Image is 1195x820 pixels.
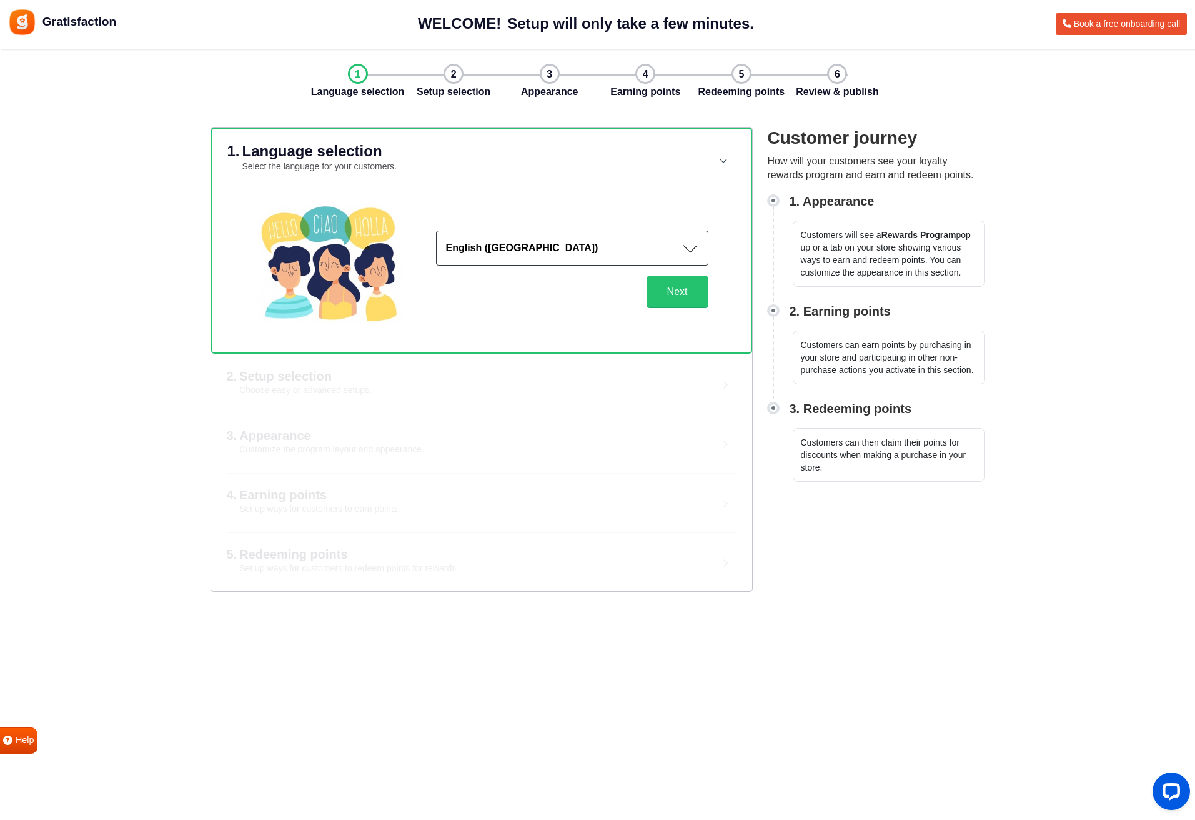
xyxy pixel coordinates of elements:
[881,230,956,240] strong: Rewards Program
[793,221,985,287] p: Customers will see a pop up or a tab on your store showing various ways to earn and redeem points...
[790,302,891,321] h3: 2. Earning points
[1056,13,1187,35] a: Book a free onboarding call
[790,399,912,418] h3: 3. Redeeming points
[242,161,397,171] small: Select the language for your customers.
[227,144,240,174] h2: 1.
[768,154,985,182] p: How will your customers see your loyalty rewards program and earn and redeem points.
[647,276,708,308] button: Next
[446,242,598,253] strong: English ([GEOGRAPHIC_DATA])
[1143,767,1195,820] iframe: LiveChat chat widget
[768,127,985,149] h2: Customer journey
[793,331,985,384] p: Customers can earn points by purchasing in your store and participating in other non-purchase act...
[42,13,116,31] span: Gratisfaction
[507,15,754,33] h1: Setup will only take a few minutes.
[8,8,36,36] img: Gratisfaction
[793,428,985,482] p: Customers can then claim their points for discounts when making a purchase in your store.
[418,15,501,33] h1: WELCOME!
[16,734,34,747] span: Help
[436,231,708,266] button: English ([GEOGRAPHIC_DATA])
[790,192,875,211] h3: 1. Appearance
[242,144,397,159] h2: Language selection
